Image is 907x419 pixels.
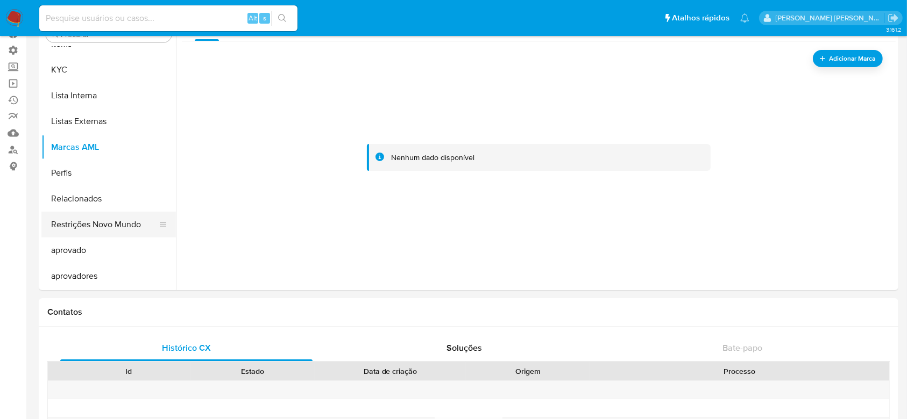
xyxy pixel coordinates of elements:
[41,134,176,160] button: Marcas AML
[41,263,176,289] button: aprovadores
[886,25,902,34] span: 3.161.2
[249,13,257,23] span: Alt
[41,212,167,237] button: Restrições Novo Mundo
[41,109,176,134] button: Listas Externas
[447,342,482,354] span: Soluções
[41,83,176,109] button: Lista Interna
[41,57,176,83] button: KYC
[473,366,583,377] div: Origem
[74,366,183,377] div: Id
[263,13,266,23] span: s
[888,12,899,24] a: Sair
[162,342,211,354] span: Histórico CX
[322,366,458,377] div: Data de criação
[39,11,297,25] input: Pesquise usuários ou casos...
[41,237,176,263] button: aprovado
[199,366,308,377] div: Estado
[47,307,890,317] h1: Contatos
[722,342,762,354] span: Bate-papo
[598,366,882,377] div: Processo
[271,11,293,26] button: search-icon
[672,12,729,24] span: Atalhos rápidos
[740,13,749,23] a: Notificações
[776,13,884,23] p: andrea.asantos@mercadopago.com.br
[41,160,176,186] button: Perfis
[41,186,176,212] button: Relacionados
